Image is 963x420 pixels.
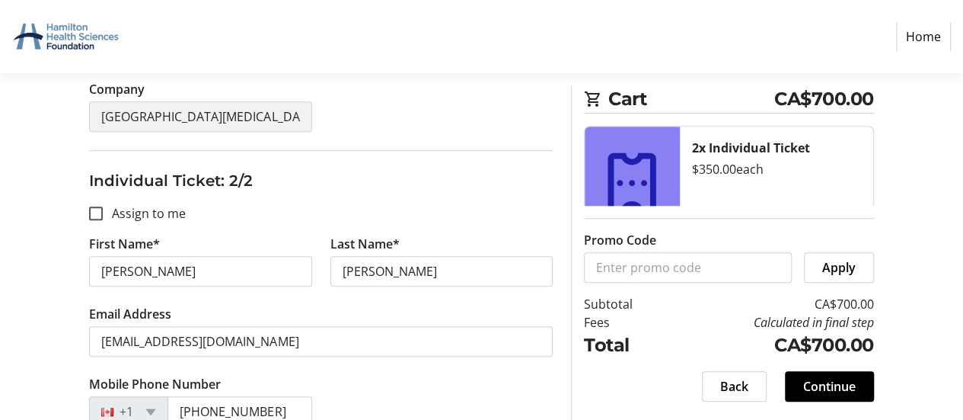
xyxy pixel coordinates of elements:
[584,332,668,359] td: Total
[584,295,668,313] td: Subtotal
[702,371,767,402] button: Back
[668,313,874,332] td: Calculated in final step
[103,204,186,223] label: Assign to me
[330,235,400,253] label: Last Name*
[774,85,874,113] span: CA$700.00
[692,139,810,156] strong: 2x Individual Ticket
[89,305,171,323] label: Email Address
[822,258,856,277] span: Apply
[785,371,874,402] button: Continue
[89,235,160,253] label: First Name*
[89,80,145,98] label: Company
[584,252,792,283] input: Enter promo code
[89,169,553,192] h3: Individual Ticket: 2/2
[896,22,951,51] a: Home
[12,6,120,67] img: Hamilton Health Sciences Foundation's Logo
[89,375,221,393] label: Mobile Phone Number
[720,377,748,396] span: Back
[668,295,874,313] td: CA$700.00
[584,231,656,249] label: Promo Code
[668,332,874,359] td: CA$700.00
[584,313,668,332] td: Fees
[804,252,874,283] button: Apply
[803,377,856,396] span: Continue
[608,85,774,113] span: Cart
[692,160,861,178] div: $350.00 each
